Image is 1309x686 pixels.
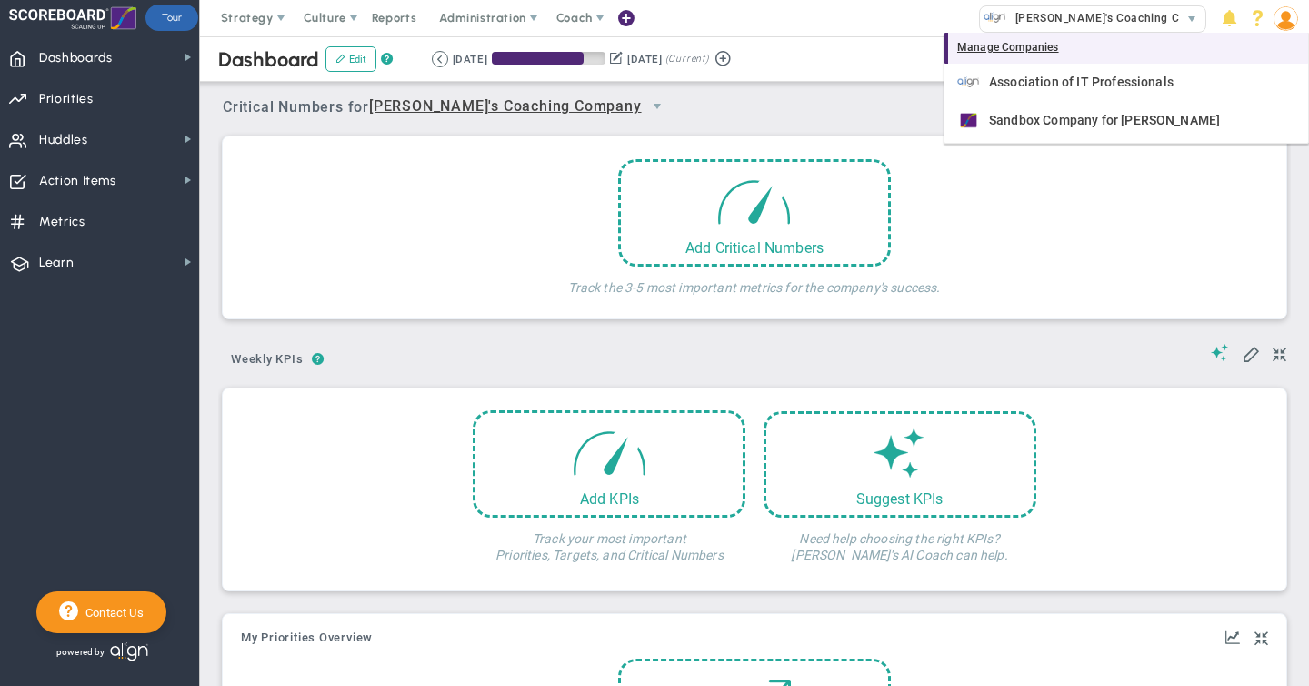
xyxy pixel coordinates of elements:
[36,638,224,666] div: Powered by Align
[223,345,312,374] span: Weekly KPIs
[325,46,376,72] button: Edit
[241,631,373,646] button: My Priorities Overview
[218,47,319,72] span: Dashboard
[39,203,85,241] span: Metrics
[223,91,677,125] span: Critical Numbers for
[475,490,743,508] div: Add KPIs
[556,11,593,25] span: Coach
[1179,6,1205,32] span: select
[621,239,888,257] div: Add Critical Numbers
[957,109,980,132] img: 33585.Company.photo
[764,518,1036,563] h4: Need help choosing the right KPIs? [PERSON_NAME]'s AI Coach can help.
[39,39,113,77] span: Dashboards
[766,490,1034,508] div: Suggest KPIs
[1006,6,1223,30] span: [PERSON_NAME]'s Coaching Company
[223,345,312,377] button: Weekly KPIs
[39,80,94,118] span: Priorities
[1211,344,1229,361] span: Suggestions (AI Feature)
[665,51,709,67] span: (Current)
[1274,6,1298,31] img: 51354.Person.photo
[432,51,448,67] button: Go to previous period
[989,114,1220,126] span: Sandbox Company for [PERSON_NAME]
[957,71,980,94] img: 20836.Company.photo
[1242,344,1260,362] span: Edit My KPIs
[39,244,74,282] span: Learn
[369,96,642,118] span: [PERSON_NAME]'s Coaching Company
[39,121,88,159] span: Huddles
[39,162,116,200] span: Action Items
[492,52,605,65] div: Period Progress: 81% Day 74 of 91 with 17 remaining.
[568,267,940,296] h4: Track the 3-5 most important metrics for the company's success.
[944,33,1308,64] div: Manage Companies
[473,518,745,563] h4: Track your most important Priorities, Targets, and Critical Numbers
[241,631,373,644] span: My Priorities Overview
[304,11,346,25] span: Culture
[627,51,662,67] div: [DATE]
[989,76,1174,88] span: Association of IT Professionals
[642,91,673,122] span: select
[78,606,144,620] span: Contact Us
[439,11,525,25] span: Administration
[221,11,274,25] span: Strategy
[984,6,1006,29] img: 20858.Company.photo
[453,51,487,67] div: [DATE]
